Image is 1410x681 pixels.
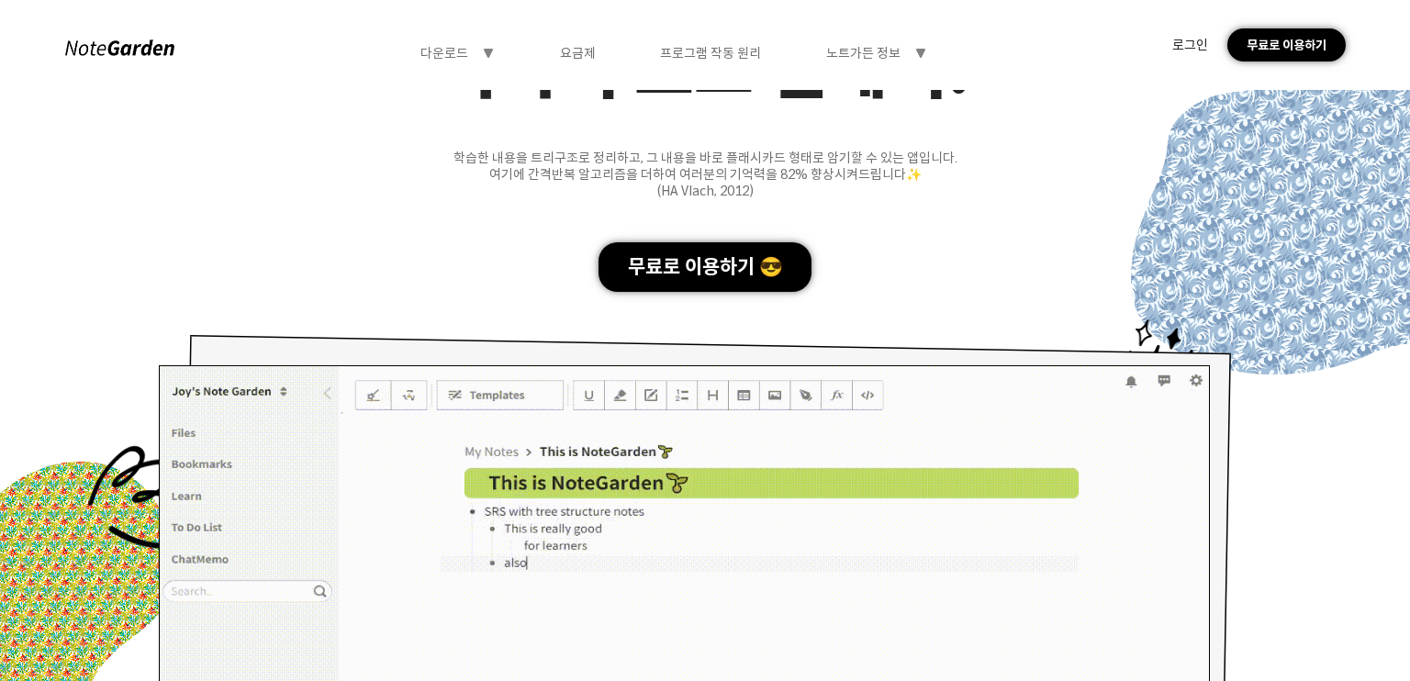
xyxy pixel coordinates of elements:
[660,45,761,61] div: 프로그램 작동 원리
[599,242,811,293] div: 무료로 이용하기 😎
[1172,37,1208,53] div: 로그인
[560,45,596,61] div: 요금제
[826,45,901,61] div: 노트가든 정보
[420,45,468,61] div: 다운로드
[1227,28,1346,61] div: 무료로 이용하기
